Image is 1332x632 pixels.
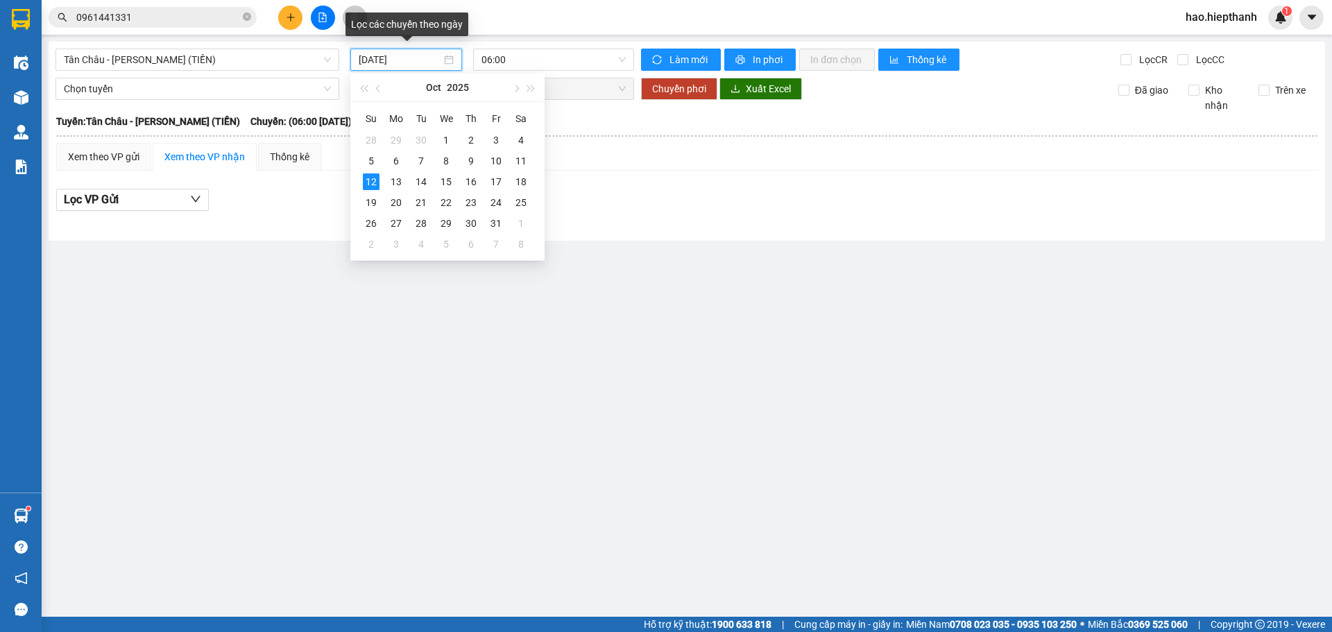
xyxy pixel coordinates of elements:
img: icon-new-feature [1274,11,1287,24]
sup: 1 [1282,6,1292,16]
button: aim [343,6,367,30]
span: | [1198,617,1200,632]
th: We [434,108,459,130]
div: 5 [438,236,454,253]
b: Tuyến: Tân Châu - [PERSON_NAME] (TIỀN) [56,116,240,127]
td: 2025-10-24 [484,192,509,213]
span: Miền Nam [906,617,1077,632]
div: 26 [363,215,379,232]
div: 23 [463,194,479,211]
img: warehouse-icon [14,55,28,70]
sup: 1 [26,506,31,511]
div: 4 [413,236,429,253]
td: 2025-10-16 [459,171,484,192]
span: notification [15,572,28,585]
td: 2025-11-08 [509,234,533,255]
span: Lọc VP Gửi [64,191,119,208]
td: 2025-10-05 [359,151,384,171]
td: 2025-10-08 [434,151,459,171]
div: 16 [463,173,479,190]
td: 2025-09-29 [384,130,409,151]
td: 2025-10-31 [484,213,509,234]
td: 2025-10-03 [484,130,509,151]
button: caret-down [1299,6,1324,30]
span: 06:00 [481,49,626,70]
img: warehouse-icon [14,90,28,105]
td: 2025-11-04 [409,234,434,255]
img: warehouse-icon [14,125,28,139]
span: search [58,12,67,22]
button: file-add [311,6,335,30]
div: 21 [413,194,429,211]
input: 12/10/2025 [359,52,441,67]
td: 2025-10-10 [484,151,509,171]
div: 2 [463,132,479,148]
td: 2025-10-11 [509,151,533,171]
input: Tìm tên, số ĐT hoặc mã đơn [76,10,240,25]
td: 2025-10-02 [459,130,484,151]
span: copyright [1255,620,1265,629]
div: 17 [488,173,504,190]
span: plus [286,12,296,22]
div: 6 [463,236,479,253]
div: 3 [388,236,404,253]
button: downloadXuất Excel [719,78,802,100]
span: Trên xe [1270,83,1311,98]
td: 2025-10-23 [459,192,484,213]
span: Lọc CR [1134,52,1170,67]
div: 1 [513,215,529,232]
span: Thống kê [907,52,948,67]
span: Chuyến: (06:00 [DATE]) [250,114,352,129]
th: Th [459,108,484,130]
td: 2025-10-27 [384,213,409,234]
button: syncLàm mới [641,49,721,71]
span: close-circle [243,12,251,21]
div: 13 [388,173,404,190]
div: 10 [488,153,504,169]
div: 29 [438,215,454,232]
button: 2025 [447,74,469,101]
th: Su [359,108,384,130]
span: printer [735,55,747,66]
td: 2025-10-15 [434,171,459,192]
th: Sa [509,108,533,130]
span: close-circle [243,11,251,24]
div: 6 [388,153,404,169]
div: 28 [363,132,379,148]
div: 24 [488,194,504,211]
td: 2025-10-01 [434,130,459,151]
span: Lọc CC [1190,52,1227,67]
div: 14 [413,173,429,190]
div: 12 [363,173,379,190]
span: down [190,194,201,205]
span: Chọn tuyến [64,78,331,99]
div: 29 [388,132,404,148]
div: Xem theo VP gửi [68,149,139,164]
th: Fr [484,108,509,130]
span: Kho nhận [1199,83,1248,113]
button: bar-chartThống kê [878,49,959,71]
div: 1 [438,132,454,148]
span: Đã giao [1129,83,1174,98]
td: 2025-11-05 [434,234,459,255]
td: 2025-10-26 [359,213,384,234]
div: 4 [513,132,529,148]
td: 2025-10-12 [359,171,384,192]
td: 2025-10-14 [409,171,434,192]
th: Tu [409,108,434,130]
td: 2025-10-19 [359,192,384,213]
div: 20 [388,194,404,211]
span: In phơi [753,52,785,67]
div: 2 [363,236,379,253]
button: Lọc VP Gửi [56,189,209,211]
div: 11 [513,153,529,169]
strong: 1900 633 818 [712,619,771,630]
td: 2025-10-21 [409,192,434,213]
span: caret-down [1306,11,1318,24]
span: | [782,617,784,632]
div: Lọc các chuyến theo ngày [345,12,468,36]
div: 28 [413,215,429,232]
div: 8 [513,236,529,253]
strong: 0369 525 060 [1128,619,1188,630]
div: Xem theo VP nhận [164,149,245,164]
